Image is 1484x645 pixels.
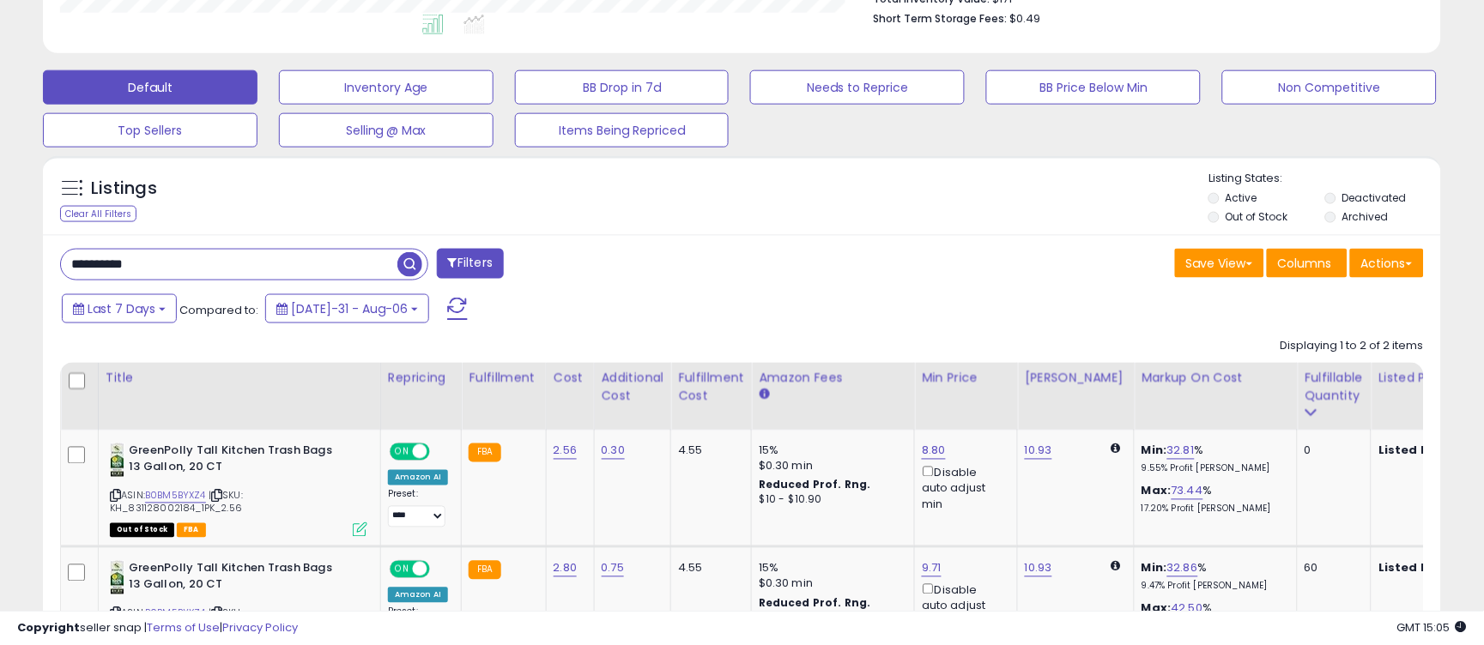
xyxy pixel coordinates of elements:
span: OFF [427,563,455,577]
a: 0.30 [602,443,626,460]
label: Archived [1342,209,1389,224]
a: 9.71 [922,560,942,577]
div: Cost [554,370,587,388]
img: 41vwP5E4Q3L._SL40_.jpg [110,443,124,478]
div: Additional Cost [602,370,664,406]
div: 15% [759,443,901,459]
span: FBA [177,523,206,538]
span: | SKU: KH_831128002184_1PK_2.56 [110,489,243,515]
button: BB Price Below Min [986,70,1201,105]
div: Displaying 1 to 2 of 2 items [1281,339,1424,355]
button: Non Competitive [1222,70,1437,105]
a: Terms of Use [147,619,220,636]
button: Selling @ Max [279,113,494,148]
label: Out of Stock [1226,209,1288,224]
div: 0 [1305,443,1358,459]
div: Title [106,370,373,388]
button: Save View [1175,249,1264,278]
a: 0.75 [602,560,625,577]
div: Amazon Fees [759,370,907,388]
small: FBA [469,561,500,580]
span: [DATE]-31 - Aug-06 [291,300,408,317]
div: Markup on Cost [1142,370,1290,388]
div: % [1142,443,1284,475]
a: 2.56 [554,443,578,460]
div: 4.55 [678,561,738,576]
div: Repricing [388,370,454,388]
div: 4.55 [678,443,738,459]
p: Listing States: [1208,171,1441,187]
button: Columns [1267,249,1348,278]
span: Last 7 Days [88,300,155,317]
span: Columns [1278,255,1332,272]
b: Min: [1142,443,1167,459]
button: [DATE]-31 - Aug-06 [265,294,429,323]
b: GreenPolly Tall Kitchen Trash Bags 13 Gallon, 20 CT [129,561,337,597]
span: All listings that are currently out of stock and unavailable for purchase on Amazon [110,523,174,538]
span: 2025-08-14 15:05 GMT [1397,619,1467,636]
b: Max: [1142,483,1172,499]
a: 2.80 [554,560,578,577]
label: Deactivated [1342,190,1407,205]
a: 32.81 [1167,443,1195,460]
div: Clear All Filters [60,206,136,222]
div: Amazon AI [388,588,448,603]
div: Min Price [922,370,1010,388]
label: Active [1226,190,1257,205]
div: Disable auto adjust min [922,463,1004,513]
span: ON [391,563,413,577]
span: OFF [427,445,455,460]
b: Short Term Storage Fees: [873,11,1007,26]
div: 15% [759,561,901,576]
div: % [1142,561,1284,593]
a: 10.93 [1025,560,1052,577]
p: 9.55% Profit [PERSON_NAME] [1142,463,1284,475]
div: $0.30 min [759,576,901,592]
button: Inventory Age [279,70,494,105]
div: Preset: [388,489,448,527]
small: FBA [469,443,500,462]
th: The percentage added to the cost of goods (COGS) that forms the calculator for Min & Max prices. [1135,363,1298,431]
div: Fulfillment [469,370,538,388]
button: Top Sellers [43,113,257,148]
b: Min: [1142,560,1167,576]
p: 9.47% Profit [PERSON_NAME] [1142,581,1284,593]
small: Amazon Fees. [759,388,769,403]
div: ASIN: [110,443,367,535]
p: 17.20% Profit [PERSON_NAME] [1142,503,1284,515]
a: 32.86 [1167,560,1198,577]
div: Amazon AI [388,470,448,485]
div: Disable auto adjust min [922,581,1004,630]
strong: Copyright [17,619,80,636]
div: $10 - $10.90 [759,493,901,508]
b: Reduced Prof. Rng. [759,478,871,492]
a: 73.44 [1172,483,1203,500]
img: 41vwP5E4Q3L._SL40_.jpg [110,561,124,595]
b: Listed Price: [1378,560,1457,576]
div: Fulfillable Quantity [1305,370,1364,406]
div: Fulfillment Cost [678,370,744,406]
span: Compared to: [179,302,258,318]
h5: Listings [91,177,157,201]
div: % [1142,484,1284,515]
a: B0BM5BYXZ4 [145,489,206,503]
span: ON [391,445,413,460]
button: Filters [437,249,504,279]
button: Last 7 Days [62,294,177,323]
b: GreenPolly Tall Kitchen Trash Bags 13 Gallon, 20 CT [129,443,337,479]
button: Needs to Reprice [750,70,965,105]
div: seller snap | | [17,620,298,636]
div: $0.30 min [759,459,901,474]
div: 60 [1305,561,1358,576]
button: BB Drop in 7d [515,70,730,105]
a: 10.93 [1025,443,1052,460]
a: Privacy Policy [222,619,298,636]
button: Items Being Repriced [515,113,730,148]
button: Default [43,70,257,105]
span: $0.49 [1009,10,1040,27]
button: Actions [1350,249,1424,278]
a: 8.80 [922,443,946,460]
div: [PERSON_NAME] [1025,370,1127,388]
b: Listed Price: [1378,443,1457,459]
